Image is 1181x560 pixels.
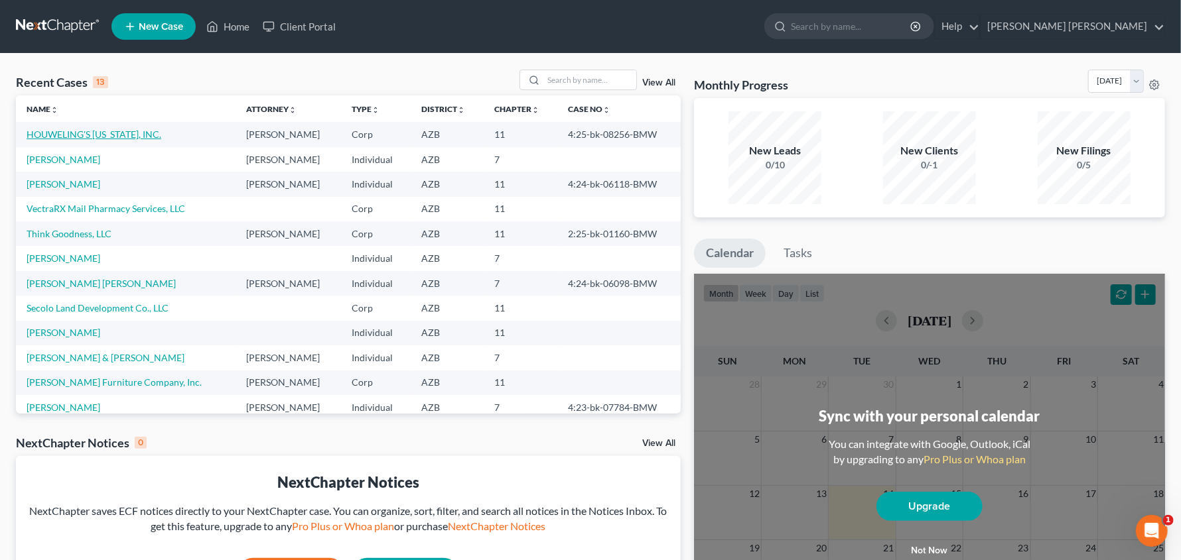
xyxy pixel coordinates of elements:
a: Client Portal [256,15,342,38]
td: Individual [341,246,411,270]
td: [PERSON_NAME] [236,345,342,370]
td: 7 [484,147,558,172]
td: AZB [411,246,483,270]
a: Pro Plus or Whoa plan [924,453,1026,465]
div: 0 [135,437,147,449]
td: 2:25-bk-01160-BMW [558,221,681,246]
div: New Leads [729,143,821,158]
td: [PERSON_NAME] [236,122,342,146]
td: 4:23-bk-07784-BMW [558,395,681,420]
a: [PERSON_NAME] [27,327,100,338]
td: Corp [341,221,411,246]
td: AZB [411,271,483,296]
a: Help [935,15,979,38]
a: Case Nounfold_more [569,104,611,114]
td: Individual [341,172,411,196]
td: 4:24-bk-06098-BMW [558,271,681,296]
td: 11 [484,172,558,196]
td: 11 [484,296,558,320]
a: VectraRX Mail Pharmacy Services, LLC [27,203,185,214]
a: Think Goodness, LLC [27,228,111,239]
a: [PERSON_NAME] [27,178,100,190]
td: [PERSON_NAME] [236,221,342,246]
i: unfold_more [372,106,380,114]
a: View All [642,78,675,87]
td: Individual [341,345,411,370]
td: Individual [341,271,411,296]
td: Individual [341,395,411,420]
a: Upgrade [876,492,983,521]
a: Pro Plus or Whoa plan [293,520,395,532]
a: [PERSON_NAME] [PERSON_NAME] [981,15,1164,38]
td: [PERSON_NAME] [236,395,342,420]
td: Corp [341,197,411,221]
div: NextChapter Notices [16,435,147,451]
td: Corp [341,370,411,395]
input: Search by name... [543,70,636,89]
a: Attorneyunfold_more [246,104,297,114]
td: AZB [411,296,483,320]
a: [PERSON_NAME] & [PERSON_NAME] [27,352,184,363]
div: New Filings [1038,143,1131,158]
div: NextChapter saves ECF notices directly to your NextChapter case. You can organize, sort, filter, ... [27,504,670,534]
i: unfold_more [603,106,611,114]
td: 11 [484,321,558,345]
div: New Clients [883,143,976,158]
a: NextChapter Notices [449,520,546,532]
td: Individual [341,321,411,345]
td: [PERSON_NAME] [236,271,342,296]
td: 7 [484,345,558,370]
div: Sync with your personal calendar [819,406,1040,426]
div: 0/5 [1038,158,1131,172]
a: Tasks [772,239,824,268]
a: Home [200,15,256,38]
span: 1 [1163,515,1174,526]
a: [PERSON_NAME] [27,402,100,413]
div: 13 [93,76,108,88]
a: [PERSON_NAME] [27,154,100,165]
td: Corp [341,296,411,320]
a: View All [642,439,675,448]
i: unfold_more [50,106,58,114]
td: AZB [411,147,483,172]
td: 11 [484,221,558,246]
td: AZB [411,370,483,395]
a: [PERSON_NAME] Furniture Company, Inc. [27,376,202,388]
a: Districtunfold_more [421,104,465,114]
a: [PERSON_NAME] [PERSON_NAME] [27,278,176,289]
td: AZB [411,197,483,221]
a: Nameunfold_more [27,104,58,114]
div: 0/10 [729,158,821,172]
a: [PERSON_NAME] [27,252,100,264]
a: HOUWELING'S [US_STATE], INC. [27,129,161,140]
td: [PERSON_NAME] [236,172,342,196]
a: Typeunfold_more [352,104,380,114]
td: AZB [411,172,483,196]
td: 11 [484,370,558,395]
i: unfold_more [457,106,465,114]
td: 4:25-bk-08256-BMW [558,122,681,146]
a: Secolo Land Development Co., LLC [27,302,169,313]
a: Calendar [694,239,766,268]
i: unfold_more [289,106,297,114]
input: Search by name... [791,14,912,38]
td: 7 [484,395,558,420]
div: NextChapter Notices [27,472,670,492]
div: You can integrate with Google, Outlook, iCal by upgrading to any [823,437,1036,467]
td: 7 [484,271,558,296]
td: 4:24-bk-06118-BMW [558,172,681,196]
td: AZB [411,221,483,246]
td: AZB [411,345,483,370]
td: 11 [484,122,558,146]
td: AZB [411,395,483,420]
a: Chapterunfold_more [494,104,539,114]
iframe: Intercom live chat [1136,515,1168,547]
h3: Monthly Progress [694,77,788,93]
td: [PERSON_NAME] [236,370,342,395]
div: Recent Cases [16,74,108,90]
i: unfold_more [531,106,539,114]
td: Individual [341,147,411,172]
td: Corp [341,122,411,146]
td: AZB [411,321,483,345]
td: 11 [484,197,558,221]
